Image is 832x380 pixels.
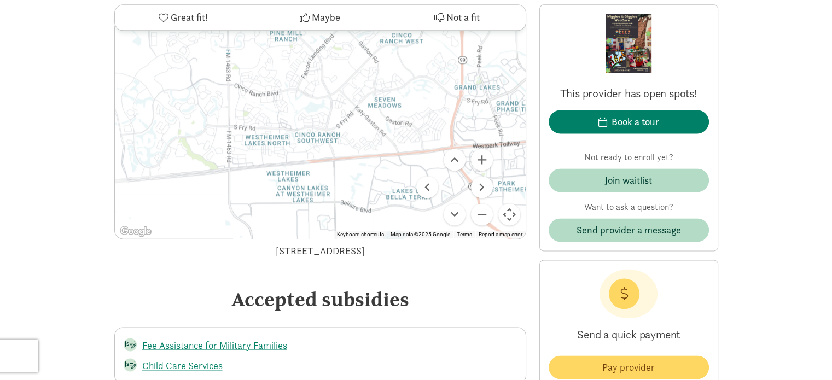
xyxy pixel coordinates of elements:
[252,5,388,30] button: Maybe
[114,284,526,314] div: Accepted subsidies
[118,224,154,238] a: Open this area in Google Maps (opens a new window)
[549,318,709,351] p: Send a quick payment
[602,360,655,375] span: Pay provider
[549,218,709,242] button: Send provider a message
[549,201,709,214] p: Want to ask a question?
[171,10,208,25] span: Great fit!
[388,5,525,30] button: Not a fit
[479,231,522,237] a: Report a map error
[446,10,480,25] span: Not a fit
[549,151,709,164] p: Not ready to enroll yet?
[142,339,287,352] a: Fee Assistance for Military Families
[416,176,438,198] button: Move left
[391,231,450,237] span: Map data ©2025 Google
[549,168,709,192] button: Join waitlist
[605,173,652,188] div: Join waitlist
[444,203,466,225] button: Move down
[457,231,472,237] a: Terms
[471,203,493,225] button: Zoom out
[549,86,709,101] p: This provider has open spots!
[115,5,252,30] button: Great fit!
[118,224,154,238] img: Google
[312,10,340,25] span: Maybe
[606,14,651,73] img: Provider logo
[549,110,709,133] button: Book a tour
[471,149,493,171] button: Zoom in
[142,359,223,372] a: Child Care Services
[114,243,526,258] div: [STREET_ADDRESS]
[471,176,493,198] button: Move right
[498,203,520,225] button: Map camera controls
[337,231,384,238] button: Keyboard shortcuts
[577,223,681,237] span: Send provider a message
[444,149,466,171] button: Move up
[612,114,659,129] div: Book a tour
